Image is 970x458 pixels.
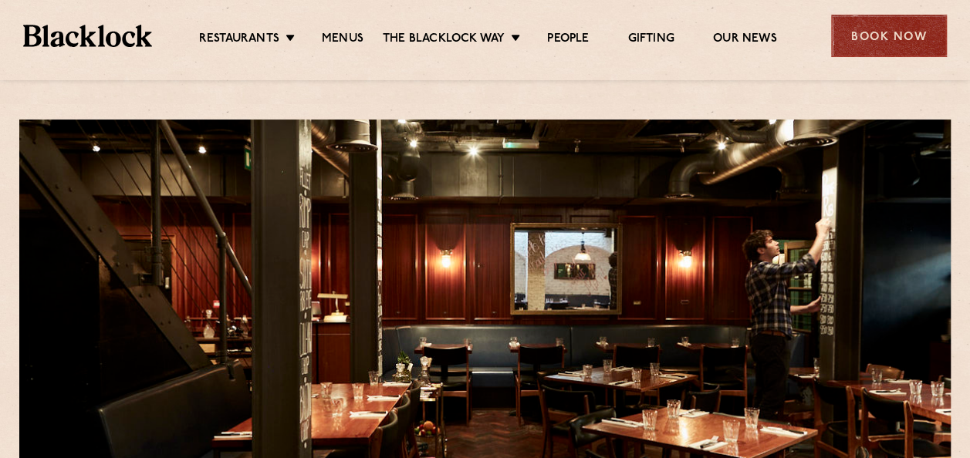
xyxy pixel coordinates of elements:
img: BL_Textured_Logo-footer-cropped.svg [23,25,152,46]
a: People [547,32,589,49]
a: Restaurants [199,32,279,49]
a: Our News [713,32,777,49]
div: Book Now [831,15,947,57]
a: The Blacklock Way [383,32,505,49]
a: Gifting [627,32,674,49]
a: Menus [322,32,363,49]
